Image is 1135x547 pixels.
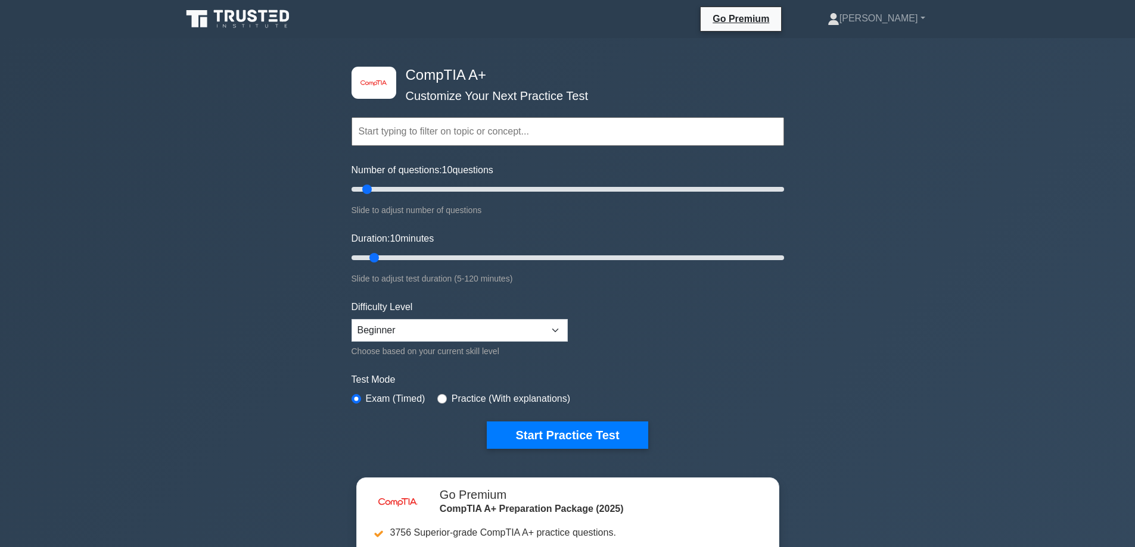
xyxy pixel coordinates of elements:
[352,163,493,177] label: Number of questions: questions
[352,300,413,314] label: Difficulty Level
[442,165,453,175] span: 10
[452,392,570,406] label: Practice (With explanations)
[352,232,434,246] label: Duration: minutes
[352,344,568,358] div: Choose based on your current skill level
[366,392,425,406] label: Exam (Timed)
[390,233,400,243] span: 10
[352,373,784,387] label: Test Mode
[705,11,776,26] a: Go Premium
[352,117,784,146] input: Start typing to filter on topic or concept...
[401,67,726,84] h4: CompTIA A+
[799,7,954,30] a: [PERSON_NAME]
[352,271,784,286] div: Slide to adjust test duration (5-120 minutes)
[487,421,648,449] button: Start Practice Test
[352,203,784,217] div: Slide to adjust number of questions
